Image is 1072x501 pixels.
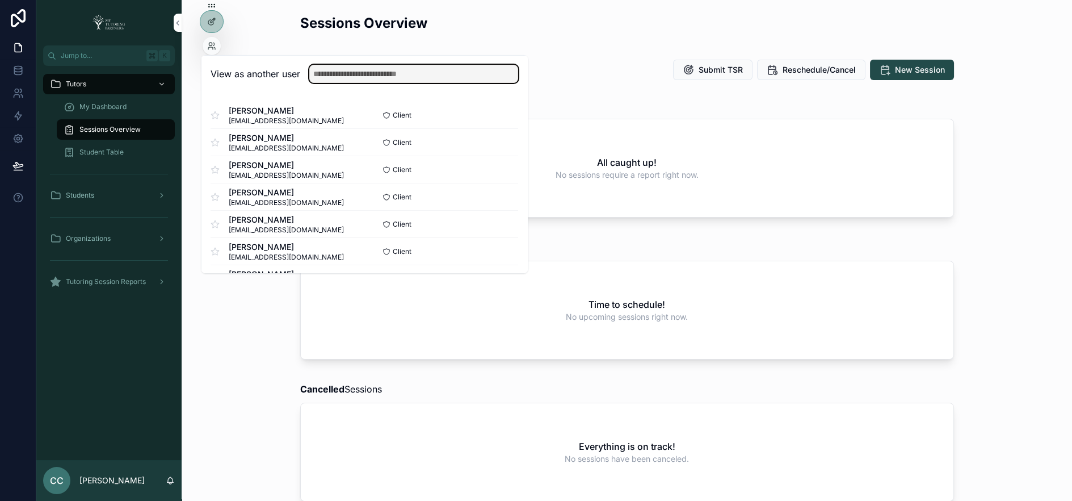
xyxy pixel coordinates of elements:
span: [PERSON_NAME] [229,105,344,116]
span: [PERSON_NAME] [229,160,344,171]
a: Students [43,185,175,206]
span: [PERSON_NAME] [229,132,344,144]
strong: Cancelled [300,383,344,395]
span: Students [66,191,94,200]
span: [PERSON_NAME] [229,241,344,253]
span: New Session [895,64,945,76]
a: My Dashboard [57,97,175,117]
span: Submit TSR [699,64,743,76]
span: Student Table [79,148,124,157]
span: Client [393,247,411,256]
span: CC [50,474,64,487]
span: [EMAIL_ADDRESS][DOMAIN_NAME] [229,144,344,153]
a: Tutors [43,74,175,94]
h2: Sessions Overview [300,14,427,32]
button: Jump to...K [43,45,175,66]
h2: Everything is on track! [579,440,675,453]
button: New Session [870,60,954,80]
h2: Time to schedule! [588,298,665,311]
span: Client [393,193,411,202]
span: No sessions require a report right now. [556,169,699,181]
span: Jump to... [61,51,142,60]
span: Organizations [66,234,111,243]
a: Student Table [57,142,175,162]
div: scrollable content [36,66,182,307]
a: Organizations [43,228,175,249]
span: [EMAIL_ADDRESS][DOMAIN_NAME] [229,198,344,207]
span: Client [393,111,411,120]
a: Tutoring Session Reports [43,272,175,292]
h2: View as another user [211,67,300,81]
button: Reschedule/Cancel [757,60,865,80]
span: Reschedule/Cancel [783,64,856,76]
span: Client [393,165,411,174]
span: No sessions have been canceled. [565,453,689,465]
span: [PERSON_NAME] [229,187,344,198]
span: [EMAIL_ADDRESS][DOMAIN_NAME] [229,253,344,262]
span: Tutors [66,80,86,89]
span: K [160,51,169,60]
img: App logo [89,14,129,32]
span: My Dashboard [79,102,127,111]
span: Sessions [300,382,382,396]
span: Sessions Overview [79,125,141,134]
span: Tutoring Session Reports [66,277,146,286]
button: Submit TSR [673,60,752,80]
span: Client [393,220,411,229]
h2: All caught up! [597,156,657,169]
p: [PERSON_NAME] [79,475,145,486]
span: Client [393,138,411,147]
span: [PERSON_NAME] [229,269,344,280]
a: Sessions Overview [57,119,175,140]
span: [EMAIL_ADDRESS][DOMAIN_NAME] [229,171,344,180]
span: [EMAIL_ADDRESS][DOMAIN_NAME] [229,116,344,126]
span: [PERSON_NAME] [229,214,344,226]
span: No upcoming sessions right now. [566,311,688,323]
span: [EMAIL_ADDRESS][DOMAIN_NAME] [229,226,344,235]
